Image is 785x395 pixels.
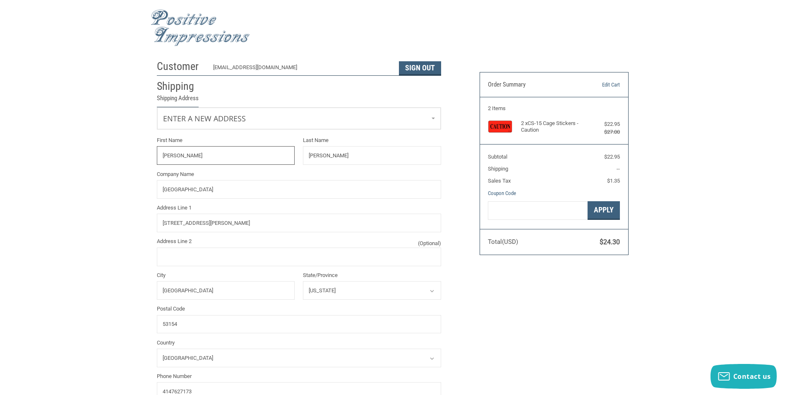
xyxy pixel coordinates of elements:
[303,136,441,145] label: Last Name
[617,166,620,172] span: --
[587,120,620,128] div: $22.95
[157,170,441,178] label: Company Name
[488,166,508,172] span: Shipping
[521,120,585,134] h4: 2 x CS-15 Cage Stickers - Caution
[157,339,441,347] label: Country
[600,238,620,246] span: $24.30
[588,201,620,220] button: Apply
[213,63,391,75] div: [EMAIL_ADDRESS][DOMAIN_NAME]
[163,113,246,123] span: Enter a new address
[578,81,620,89] a: Edit Cart
[488,178,511,184] span: Sales Tax
[488,154,507,160] span: Subtotal
[711,364,777,389] button: Contact us
[157,108,441,129] a: Enter or select a different address
[418,239,441,248] small: (Optional)
[488,81,578,89] h3: Order Summary
[157,204,441,212] label: Address Line 1
[604,154,620,160] span: $22.95
[587,128,620,136] div: $27.00
[303,271,441,279] label: State/Province
[733,372,771,381] span: Contact us
[488,238,518,246] span: Total (USD)
[157,60,205,73] h2: Customer
[488,201,588,220] input: Gift Certificate or Coupon Code
[157,271,295,279] label: City
[151,10,250,46] img: Positive Impressions
[488,105,620,112] h3: 2 Items
[607,178,620,184] span: $1.35
[157,136,295,145] label: First Name
[157,237,441,246] label: Address Line 2
[399,61,441,75] button: Sign Out
[157,94,199,107] legend: Shipping Address
[157,305,441,313] label: Postal Code
[157,372,441,381] label: Phone Number
[488,190,516,196] a: Coupon Code
[157,79,205,93] h2: Shipping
